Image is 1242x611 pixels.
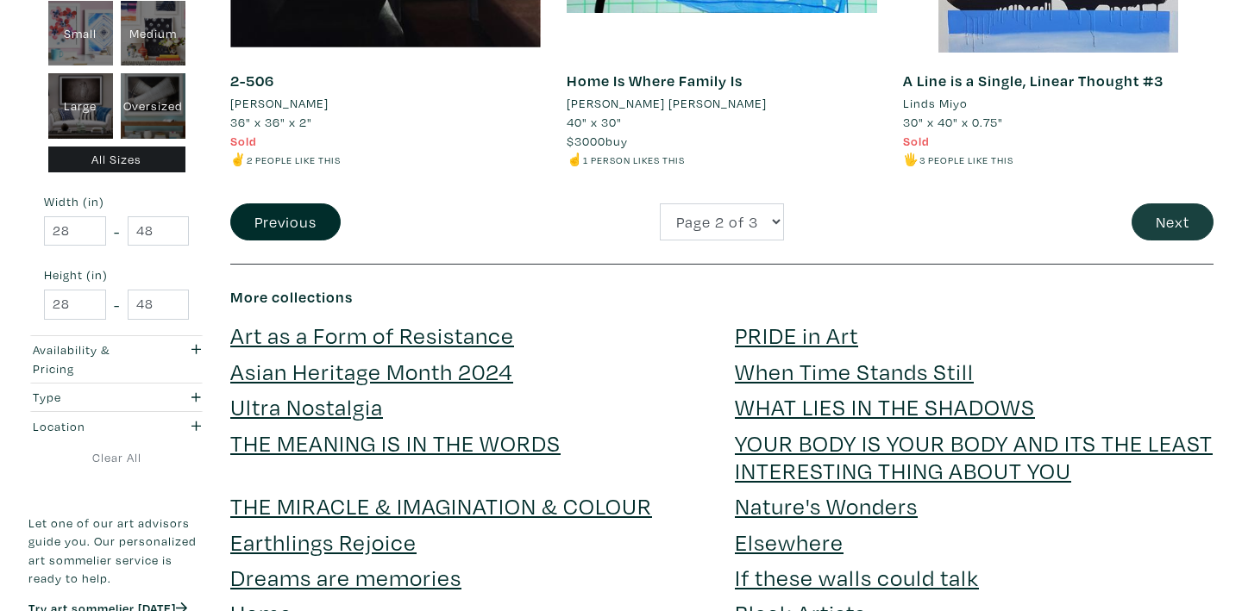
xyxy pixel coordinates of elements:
a: A Line is a Single, Linear Thought #3 [903,71,1164,90]
small: Height (in) [44,270,189,282]
div: Location [33,417,153,436]
a: If these walls could talk [735,562,979,592]
a: Home Is Where Family Is [567,71,743,90]
span: buy [567,133,628,149]
div: All Sizes [48,147,185,173]
li: Linds Miyo [903,94,968,113]
button: Type [28,383,204,412]
li: ✌️ [230,150,541,169]
span: 36" x 36" x 2" [230,114,312,130]
a: YOUR BODY IS YOUR BODY AND ITS THE LEAST INTERESTING THING ABOUT YOU [735,427,1213,485]
a: Dreams are memories [230,562,461,592]
span: Sold [230,133,257,149]
button: Availability & Pricing [28,336,204,383]
button: Next [1132,203,1214,240]
li: [PERSON_NAME] [PERSON_NAME] [567,94,767,113]
a: When Time Stands Still [735,356,974,386]
a: Elsewhere [735,527,844,557]
h6: More collections [230,288,1214,307]
span: 30" x 40" x 0.75" [903,114,1003,130]
a: [PERSON_NAME] [PERSON_NAME] [567,94,877,113]
li: 🖐️ [903,150,1214,169]
div: Availability & Pricing [33,340,153,377]
small: 2 people like this [247,153,341,166]
span: - [114,220,120,243]
li: [PERSON_NAME] [230,94,329,113]
a: Asian Heritage Month 2024 [230,356,513,386]
a: Earthlings Rejoice [230,527,417,557]
div: Small [48,1,113,66]
li: ☝️ [567,150,877,169]
a: WHAT LIES IN THE SHADOWS [735,391,1035,421]
small: Width (in) [44,196,189,209]
a: Nature's Wonders [735,490,918,521]
div: Large [48,73,113,139]
div: Medium [121,1,185,66]
a: Ultra Nostalgia [230,391,383,421]
a: Art as a Form of Resistance [230,320,514,350]
div: Oversized [121,73,185,139]
small: 3 people like this [919,153,1013,166]
span: - [114,293,120,316]
p: Let one of our art advisors guide you. Our personalized art sommelier service is ready to help. [28,514,204,588]
small: 1 person likes this [583,153,685,166]
div: Type [33,388,153,407]
button: Previous [230,203,341,240]
a: THE MIRACLE & IMAGINATION & COLOUR [230,490,652,521]
a: 2-506 [230,71,274,90]
span: Sold [903,133,930,149]
a: THE MEANING IS IN THE WORDS [230,427,561,458]
a: Clear All [28,448,204,467]
a: [PERSON_NAME] [230,94,541,113]
span: $3000 [567,133,605,149]
a: Linds Miyo [903,94,1214,113]
button: Location [28,413,204,441]
span: 40" x 30" [567,114,622,130]
a: PRIDE in Art [735,320,858,350]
